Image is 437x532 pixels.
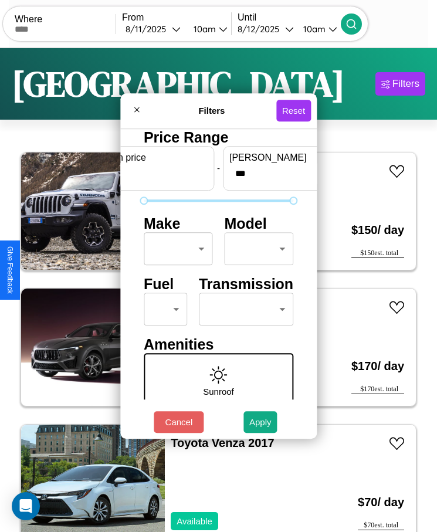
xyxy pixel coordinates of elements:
h4: Price Range [144,129,293,146]
button: 8/11/2025 [122,23,184,35]
button: Cancel [154,411,204,433]
label: min price [108,153,208,163]
h3: $ 70 / day [358,484,404,521]
label: Where [15,14,116,25]
button: Reset [276,100,311,121]
label: From [122,12,231,23]
button: Filters [375,72,425,96]
a: Toyota Venza 2017 [171,436,274,449]
div: Give Feedback [6,246,14,294]
div: 10am [297,23,328,35]
h4: Amenities [144,336,293,353]
h3: $ 170 / day [351,348,404,385]
div: $ 150 est. total [351,249,404,258]
button: 10am [184,23,231,35]
h3: $ 150 / day [351,212,404,249]
div: 10am [188,23,219,35]
button: Apply [243,411,277,433]
h4: Transmission [199,276,293,293]
p: - [217,160,220,176]
h4: Make [144,215,213,232]
button: 10am [294,23,341,35]
p: Sunroof [203,384,234,399]
label: [PERSON_NAME] [229,153,329,163]
div: $ 170 est. total [351,385,404,394]
p: Available [177,513,212,529]
div: $ 70 est. total [358,521,404,530]
h4: Filters [147,106,276,116]
h4: Fuel [144,276,187,293]
div: 8 / 11 / 2025 [126,23,172,35]
div: Filters [392,78,419,90]
h4: Model [225,215,294,232]
h1: [GEOGRAPHIC_DATA] [12,60,345,108]
div: 8 / 12 / 2025 [238,23,285,35]
label: Until [238,12,341,23]
div: Open Intercom Messenger [12,492,40,520]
